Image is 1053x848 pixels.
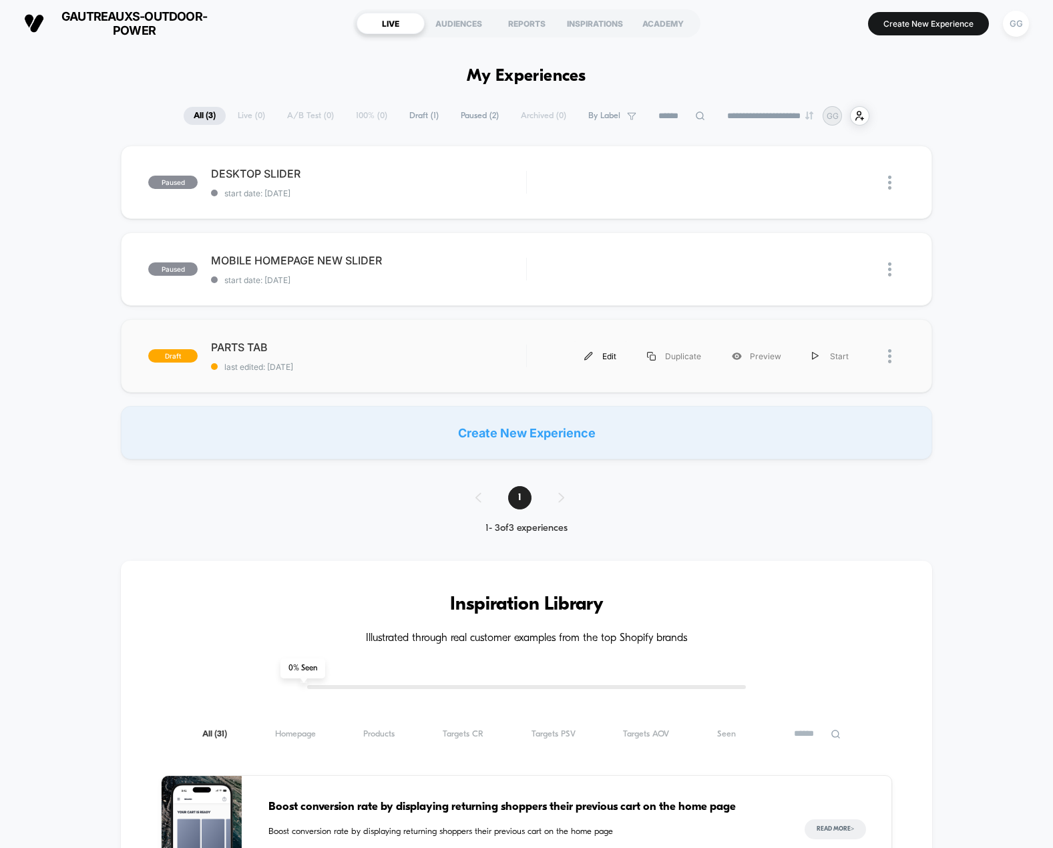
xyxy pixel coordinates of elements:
[451,107,509,125] span: Paused ( 2 )
[827,111,839,121] p: GG
[493,13,561,34] div: REPORTS
[632,341,716,371] div: Duplicate
[7,274,28,295] button: Play, NEW DEMO 2025-VEED.mp4
[161,632,891,645] h4: Illustrated through real customer examples from the top Shopify brands
[888,262,891,276] img: close
[148,262,198,276] span: paused
[268,825,777,839] span: Boost conversion rate by displaying returning shoppers their previous cart on the home page
[588,111,620,121] span: By Label
[202,729,227,739] span: All
[805,819,866,839] button: Read More>
[717,729,736,739] span: Seen
[508,486,532,509] span: 1
[805,112,813,120] img: end
[211,341,525,354] span: PARTS TAB
[399,107,449,125] span: Draft ( 1 )
[280,658,325,678] span: 0 % Seen
[443,729,483,739] span: Targets CR
[10,256,530,268] input: Seek
[812,352,819,361] img: menu
[211,188,525,198] span: start date: [DATE]
[54,9,214,37] span: gautreauxs-outdoor-power
[623,729,669,739] span: Targets AOV
[275,729,316,739] span: Homepage
[999,10,1033,37] button: GG
[888,349,891,363] img: close
[148,176,198,189] span: paused
[888,176,891,190] img: close
[20,9,218,38] button: gautreauxs-outdoor-power
[584,352,593,361] img: menu
[214,730,227,738] span: ( 31 )
[441,278,481,291] input: Volume
[532,729,576,739] span: Targets PSV
[868,12,989,35] button: Create New Experience
[425,13,493,34] div: AUDIENCES
[561,13,629,34] div: INSPIRATIONS
[629,13,697,34] div: ACADEMY
[148,349,198,363] span: draft
[184,107,226,125] span: All ( 3 )
[569,341,632,371] div: Edit
[462,523,591,534] div: 1 - 3 of 3 experiences
[716,341,797,371] div: Preview
[268,799,777,816] span: Boost conversion rate by displaying returning shoppers their previous cart on the home page
[379,277,415,292] div: Duration
[797,341,864,371] div: Start
[467,67,586,86] h1: My Experiences
[211,167,525,180] span: DESKTOP SLIDER
[252,135,284,167] button: Play, NEW DEMO 2025-VEED.mp4
[1003,11,1029,37] div: GG
[347,277,377,292] div: Current time
[211,362,525,372] span: last edited: [DATE]
[211,275,525,285] span: start date: [DATE]
[363,729,395,739] span: Products
[647,352,656,361] img: menu
[357,13,425,34] div: LIVE
[211,254,525,267] span: MOBILE HOMEPAGE NEW SLIDER
[161,594,891,616] h3: Inspiration Library
[121,406,931,459] div: Create New Experience
[24,13,44,33] img: Visually logo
